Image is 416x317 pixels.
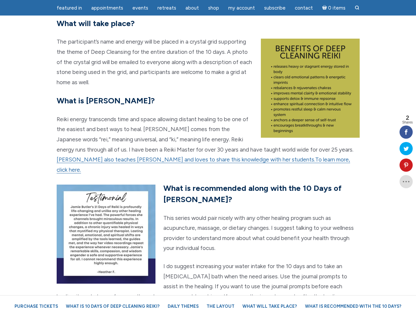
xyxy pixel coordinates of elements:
[264,5,286,11] span: Subscribe
[291,2,317,15] a: Contact
[204,2,223,15] a: Shop
[57,96,155,105] strong: What is [PERSON_NAME]?
[224,2,259,15] a: My Account
[239,300,300,312] a: What will take place?
[402,121,413,124] span: Shares
[157,5,176,11] span: Retreats
[322,5,328,11] i: Cart
[163,183,342,204] strong: What is recommended along with the 10 Days of [PERSON_NAME]?
[11,300,61,312] a: Purchase Tickets
[57,5,82,11] span: featured in
[153,2,180,15] a: Retreats
[57,261,360,312] p: I do suggest increasing your water intake for the 10 days and to take an [MEDICAL_DATA] bath when...
[208,5,219,11] span: Shop
[295,5,313,11] span: Contact
[57,37,360,87] p: The participant’s name and energy will be placed in a crystal grid supporting the theme of Deep C...
[260,2,290,15] a: Subscribe
[57,18,135,28] strong: What will take place?
[91,5,123,11] span: Appointments
[185,5,199,11] span: About
[402,115,413,121] span: 2
[132,5,148,11] span: Events
[57,156,315,163] a: [PERSON_NAME] also teaches [PERSON_NAME] and loves to share this knowledge with her students.
[228,5,255,11] span: My Account
[181,2,203,15] a: About
[203,300,238,312] a: The Layout
[164,300,202,312] a: Daily Themes
[128,2,152,15] a: Events
[57,213,360,253] p: This series would pair nicely with any other healing program such as acupuncture, massage, or die...
[57,156,350,173] a: To learn more, click here.
[63,300,163,312] a: What is 10 Days of Deep Cleaning Reiki?
[57,114,360,175] p: Reiki energy transcends time and space allowing distant healing to be one of the easiest and best...
[318,1,350,15] a: Cart0 items
[87,2,127,15] a: Appointments
[53,2,86,15] a: featured in
[302,300,405,312] a: What is recommended with the 10 Days?
[328,6,346,11] span: 0 items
